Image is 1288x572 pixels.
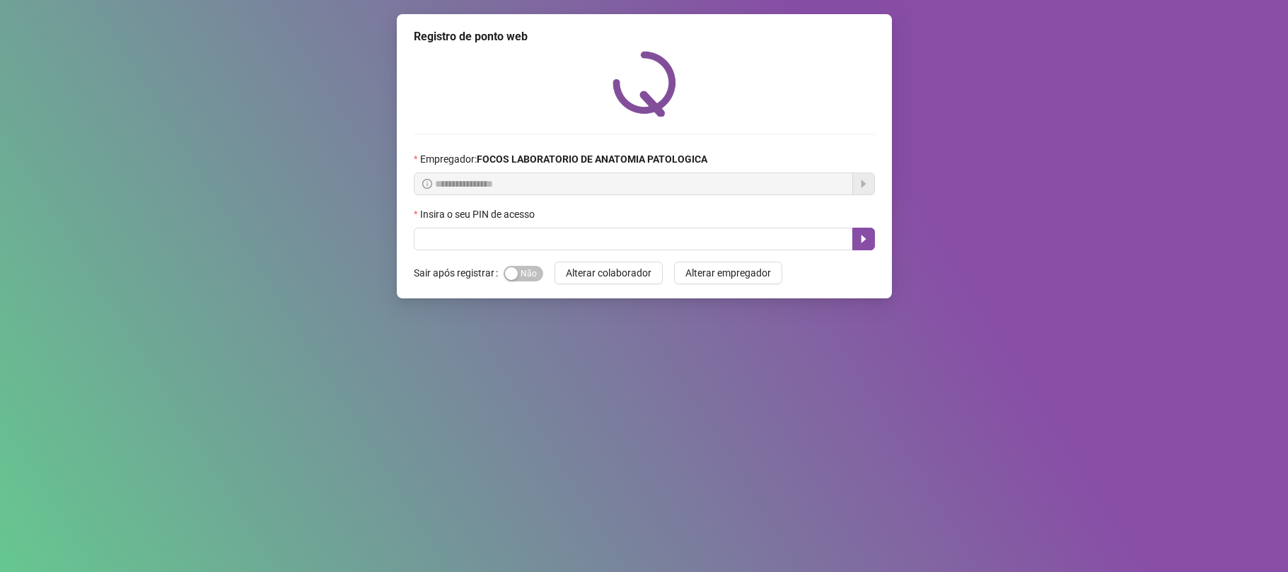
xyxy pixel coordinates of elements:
[414,28,875,45] div: Registro de ponto web
[477,153,707,165] strong: FOCOS LABORATORIO DE ANATOMIA PATOLOGICA
[555,262,663,284] button: Alterar colaborador
[858,233,869,245] span: caret-right
[674,262,782,284] button: Alterar empregador
[566,265,651,281] span: Alterar colaborador
[685,265,771,281] span: Alterar empregador
[414,206,544,222] label: Insira o seu PIN de acesso
[414,262,504,284] label: Sair após registrar
[420,151,707,167] span: Empregador :
[613,51,676,117] img: QRPoint
[422,179,432,189] span: info-circle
